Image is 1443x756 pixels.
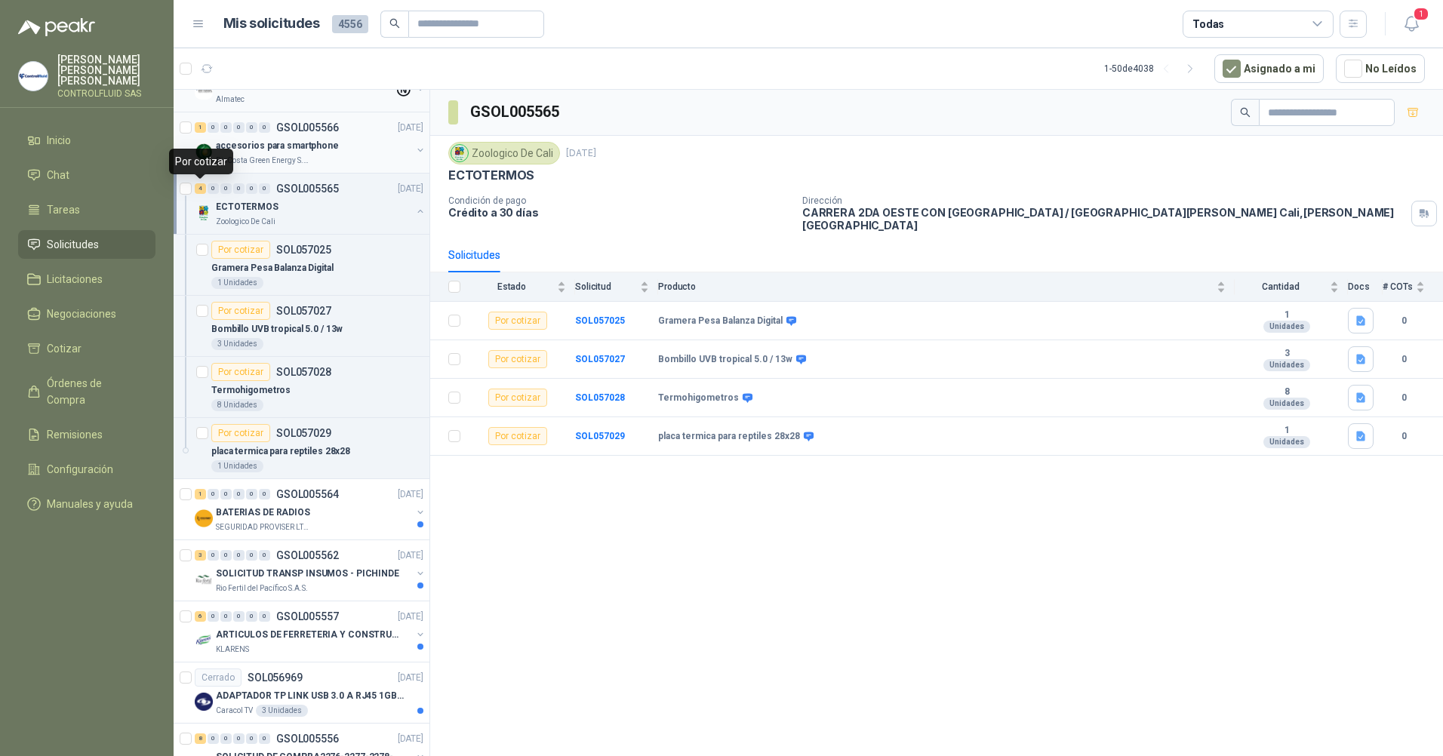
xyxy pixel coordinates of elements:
span: 4556 [332,15,368,33]
p: GSOL005565 [276,183,339,194]
span: Producto [658,281,1214,292]
th: Docs [1348,272,1383,302]
div: Unidades [1263,436,1310,448]
a: 1 0 0 0 0 0 GSOL005566[DATE] Company Logoaccesorios para smartphoneBioCosta Green Energy S.A.S [195,118,426,167]
div: 0 [208,733,219,744]
div: Por cotizar [488,427,547,445]
b: Termohigometros [658,392,739,404]
b: 0 [1383,352,1425,367]
div: Por cotizar [488,389,547,407]
p: SOL057025 [276,244,331,255]
img: Company Logo [195,693,213,711]
div: Por cotizar [488,350,547,368]
span: Órdenes de Compra [47,375,141,408]
div: Por cotizar [169,149,233,174]
p: [DATE] [398,671,423,685]
p: [DATE] [398,182,423,196]
div: 0 [246,733,257,744]
div: 0 [220,550,232,561]
b: 1 [1235,425,1339,437]
a: Manuales y ayuda [18,490,155,518]
b: 0 [1383,429,1425,444]
a: Por cotizarSOL057027Bombillo UVB tropical 5.0 / 13w3 Unidades [174,296,429,357]
span: Cotizar [47,340,82,357]
div: Cerrado [195,668,242,687]
div: 0 [233,611,245,622]
p: Almatec [216,94,245,106]
div: 0 [233,489,245,499]
span: search [389,18,400,29]
div: 0 [233,122,245,133]
a: Por cotizarSOL057028Termohigometros8 Unidades [174,357,429,418]
h1: Mis solicitudes [223,13,320,35]
p: SOL057029 [276,428,331,438]
h3: GSOL005565 [470,100,562,124]
div: 0 [246,611,257,622]
a: Por cotizarSOL057025Gramera Pesa Balanza Digital1 Unidades [174,235,429,296]
a: Inicio [18,126,155,155]
span: Inicio [47,132,71,149]
span: search [1240,107,1251,118]
a: 3 0 0 0 0 0 GSOL005562[DATE] Company LogoSOLICITUD TRANSP INSUMOS - PICHINDERio Fertil del Pacífi... [195,546,426,595]
p: Dirección [802,195,1405,206]
img: Company Logo [195,632,213,650]
div: 0 [220,489,232,499]
div: 0 [220,122,232,133]
div: Solicitudes [448,247,500,263]
img: Company Logo [195,143,213,161]
p: Condición de pago [448,195,790,206]
a: Negociaciones [18,300,155,328]
p: GSOL005556 [276,733,339,744]
a: Por cotizarSOL057029placa termica para reptiles 28x281 Unidades [174,418,429,479]
span: Remisiones [47,426,103,443]
p: GSOL005557 [276,611,339,622]
a: Solicitudes [18,230,155,259]
div: Por cotizar [211,424,270,442]
p: Gramera Pesa Balanza Digital [211,261,334,275]
p: Bombillo UVB tropical 5.0 / 13w [211,322,343,337]
span: Cantidad [1235,281,1327,292]
p: [PERSON_NAME] [PERSON_NAME] [PERSON_NAME] [57,54,155,86]
span: Manuales y ayuda [47,496,133,512]
div: 0 [259,183,270,194]
img: Company Logo [195,509,213,527]
b: SOL057027 [575,354,625,364]
p: Termohigometros [211,383,291,398]
div: 1 - 50 de 4038 [1104,57,1202,81]
p: GSOL005564 [276,489,339,499]
span: Chat [47,167,69,183]
div: 0 [233,733,245,744]
span: Negociaciones [47,306,116,322]
div: 8 Unidades [211,399,263,411]
button: No Leídos [1336,54,1425,83]
b: Bombillo UVB tropical 5.0 / 13w [658,354,792,366]
b: 3 [1235,348,1339,360]
th: Producto [658,272,1235,302]
b: SOL057028 [575,392,625,403]
p: KLARENS [216,644,249,656]
a: SOL057025 [575,315,625,326]
p: accesorios para smartphone [216,139,339,153]
img: Company Logo [195,81,213,100]
img: Company Logo [195,570,213,589]
div: 0 [259,489,270,499]
a: CerradoSOL056969[DATE] Company LogoADAPTADOR TP LINK USB 3.0 A RJ45 1GB WINDOWSCaracol TV3 Unidades [174,662,429,724]
div: 0 [246,122,257,133]
div: 0 [208,489,219,499]
p: CARRERA 2DA OESTE CON [GEOGRAPHIC_DATA] / [GEOGRAPHIC_DATA][PERSON_NAME] Cali , [PERSON_NAME][GEO... [802,206,1405,232]
p: ECTOTERMOS [216,200,278,214]
p: BioCosta Green Energy S.A.S [216,155,311,167]
div: 8 [195,733,206,744]
a: Cotizar [18,334,155,363]
div: 6 [195,611,206,622]
div: 1 Unidades [211,277,263,289]
div: 3 Unidades [211,338,263,350]
div: 0 [220,183,232,194]
div: Todas [1192,16,1224,32]
div: 0 [259,733,270,744]
p: Crédito a 30 días [448,206,790,219]
p: SOL056969 [248,672,303,683]
th: Solicitud [575,272,658,302]
div: 0 [208,611,219,622]
div: 0 [220,733,232,744]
